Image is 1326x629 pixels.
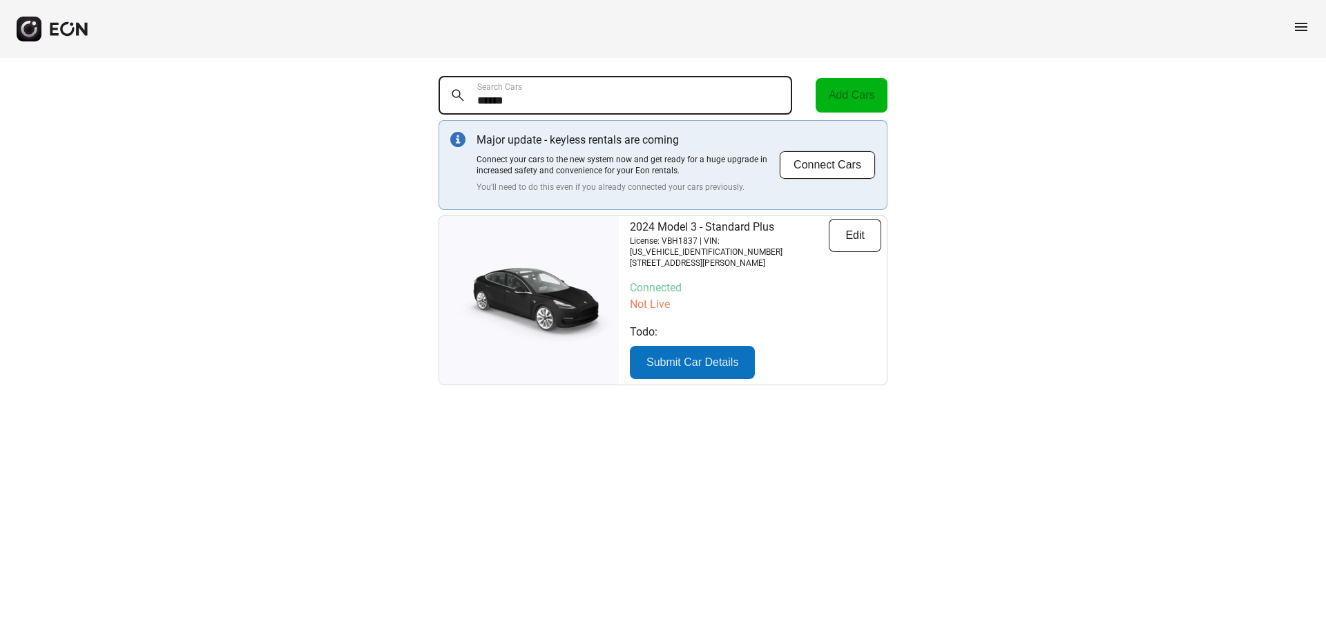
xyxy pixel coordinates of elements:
[829,219,881,252] button: Edit
[477,81,522,93] label: Search Cars
[439,255,619,345] img: car
[450,132,465,147] img: info
[477,154,779,176] p: Connect your cars to the new system now and get ready for a huge upgrade in increased safety and ...
[630,346,755,379] button: Submit Car Details
[477,132,779,148] p: Major update - keyless rentals are coming
[779,151,876,180] button: Connect Cars
[477,182,779,193] p: You'll need to do this even if you already connected your cars previously.
[630,324,881,340] p: Todo:
[630,280,881,296] p: Connected
[630,296,881,313] p: Not Live
[630,219,829,235] p: 2024 Model 3 - Standard Plus
[630,258,829,269] p: [STREET_ADDRESS][PERSON_NAME]
[630,235,829,258] p: License: VBH1837 | VIN: [US_VEHICLE_IDENTIFICATION_NUMBER]
[1293,19,1309,35] span: menu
